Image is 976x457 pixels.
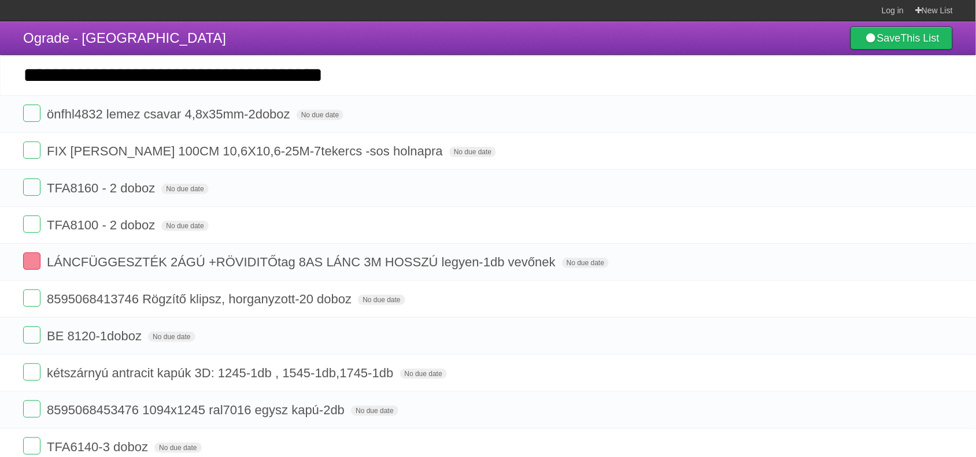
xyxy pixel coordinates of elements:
[400,369,447,379] span: No due date
[23,289,40,307] label: Done
[47,292,354,306] span: 8595068413746 Rögzítő klipsz, horganyzott-20 doboz
[47,255,559,269] span: LÁNCFÜGGESZTÉK 2ÁGÚ +RÖVIDITŐtag 8AS LÁNC 3M HOSSZÚ legyen-1db vevőnek
[47,403,347,417] span: 8595068453476 1094x1245 ral7016 egysz kapú-2db
[47,144,446,158] span: FIX [PERSON_NAME] 100CM 10,6X10,6-25M-7tekercs -sos holnapra
[23,400,40,418] label: Done
[23,326,40,344] label: Done
[23,216,40,233] label: Done
[851,27,953,50] a: SaveThis List
[47,329,145,343] span: BE 8120-1doboz
[148,332,195,342] span: No due date
[562,258,609,268] span: No due date
[23,142,40,159] label: Done
[23,437,40,455] label: Done
[161,221,208,231] span: No due date
[154,443,201,453] span: No due date
[23,179,40,196] label: Done
[297,110,343,120] span: No due date
[23,30,226,46] span: Ograde - [GEOGRAPHIC_DATA]
[47,440,151,454] span: TFA6140-3 doboz
[23,105,40,122] label: Done
[901,32,940,44] b: This List
[358,295,405,305] span: No due date
[161,184,208,194] span: No due date
[23,252,40,270] label: Done
[449,147,496,157] span: No due date
[47,181,158,195] span: TFA8160 - 2 doboz
[351,406,398,416] span: No due date
[47,366,396,380] span: kétszárnyú antracit kapúk 3D: 1245-1db , 1545-1db,1745-1db
[47,218,158,232] span: TFA8100 - 2 doboz
[47,107,293,121] span: önfhl4832 lemez csavar 4,8x35mm-2doboz
[23,363,40,381] label: Done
